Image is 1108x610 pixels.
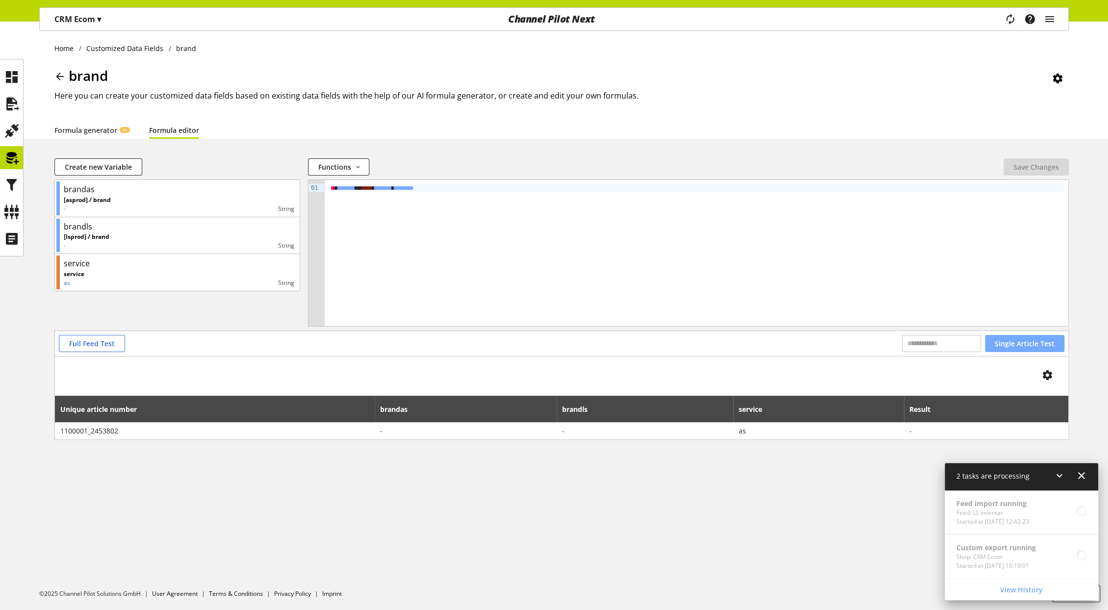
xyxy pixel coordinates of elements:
div: string [111,204,294,213]
button: Full Feed Test [59,335,125,352]
span: Create new Variable [65,162,132,172]
span: Full Feed Test [69,338,115,349]
div: string [109,241,294,250]
p: as [64,279,84,287]
a: Terms & Conditions [209,589,263,598]
button: Create new Variable [54,158,142,176]
nav: main navigation [39,7,1069,31]
span: Save Changes [1013,162,1059,172]
a: User Agreement [152,589,198,598]
span: AI [123,127,127,133]
span: as [738,426,899,436]
span: ▾ [97,14,101,25]
a: Home [54,43,79,53]
a: Imprint [322,589,342,598]
span: View History [1000,585,1043,595]
div: service [64,257,90,269]
span: Single Article Test [995,338,1055,349]
button: Save Changes [1004,158,1069,176]
div: brandls [64,221,92,232]
p: service [64,270,84,279]
a: Privacy Policy [274,589,311,598]
div: 01 [309,184,320,192]
span: Result [909,404,930,414]
a: Customized Data Fields [81,43,169,53]
button: Single Article Test [985,335,1064,352]
button: Functions [308,158,369,176]
div: brandas [64,183,95,195]
a: Formula generatorAI [54,125,129,135]
span: brandas [380,404,408,414]
span: service [738,404,762,414]
p: [lsprod] / brand [64,232,109,241]
a: View History [947,581,1096,598]
div: string [84,279,294,287]
span: brandls [562,404,588,414]
span: 1100001_2453802 [60,426,370,436]
h2: Here you can create your customized data fields based on existing data fields with the help of ou... [54,90,1069,102]
span: Functions [318,162,351,172]
li: ©2025 Channel Pilot Solutions GmbH [39,589,152,598]
p: [asprod] / brand [64,196,111,204]
span: Unique article number [60,404,137,414]
a: Formula editor [149,125,199,135]
p: - [64,204,111,213]
span: 2 tasks are processing [956,471,1030,481]
p: - [64,241,109,250]
p: CRM Ecom [54,13,101,25]
span: brand [69,66,108,85]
